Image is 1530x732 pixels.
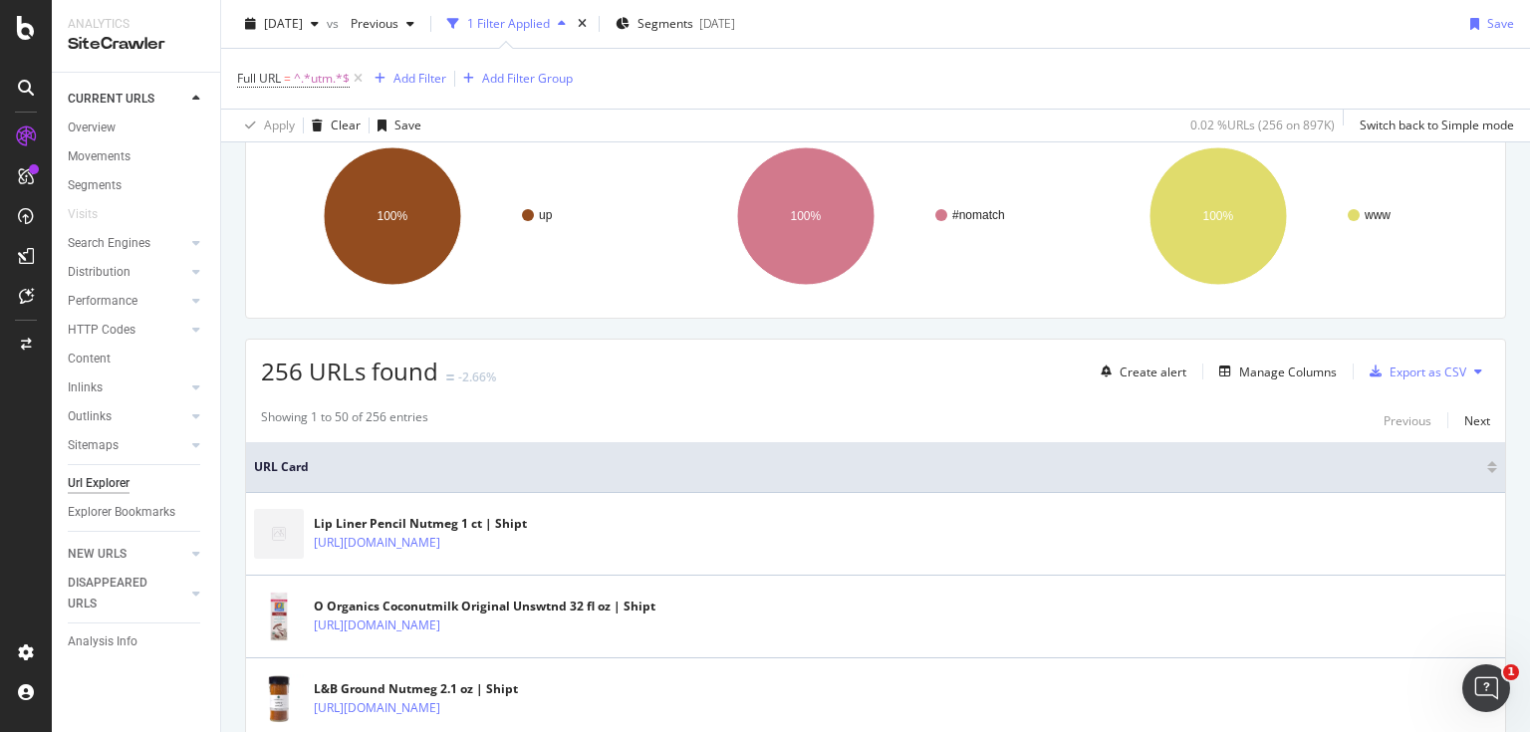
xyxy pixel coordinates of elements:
[261,129,660,303] svg: A chart.
[68,291,186,312] a: Performance
[1462,8,1514,40] button: Save
[1093,356,1186,387] button: Create alert
[467,15,550,32] div: 1 Filter Applied
[68,406,186,427] a: Outlinks
[68,502,206,523] a: Explorer Bookmarks
[327,15,343,32] span: vs
[1203,209,1234,223] text: 100%
[68,377,103,398] div: Inlinks
[68,175,206,196] a: Segments
[1464,412,1490,429] div: Next
[574,14,591,34] div: times
[1390,364,1466,380] div: Export as CSV
[378,209,408,223] text: 100%
[1384,412,1431,429] div: Previous
[68,233,150,254] div: Search Engines
[1384,408,1431,432] button: Previous
[455,67,573,91] button: Add Filter Group
[439,8,574,40] button: 1 Filter Applied
[68,631,206,652] a: Analysis Info
[304,110,361,141] button: Clear
[1190,117,1335,133] div: 0.02 % URLs ( 256 on 897K )
[68,573,186,614] a: DISAPPEARED URLS
[699,15,735,32] div: [DATE]
[68,291,137,312] div: Performance
[394,117,421,133] div: Save
[68,16,204,33] div: Analytics
[637,15,693,32] span: Segments
[393,70,446,87] div: Add Filter
[68,631,137,652] div: Analysis Info
[237,70,281,87] span: Full URL
[1120,364,1186,380] div: Create alert
[68,89,186,110] a: CURRENT URLS
[539,208,553,222] text: up
[254,458,1482,476] span: URL Card
[68,435,186,456] a: Sitemaps
[237,8,327,40] button: [DATE]
[254,674,304,724] img: main image
[68,544,186,565] a: NEW URLS
[370,110,421,141] button: Save
[482,70,573,87] div: Add Filter Group
[314,680,527,698] div: L&B Ground Nutmeg 2.1 oz | Shipt
[314,598,655,615] div: O Organics Coconutmilk Original Unswtnd 32 fl oz | Shipt
[331,117,361,133] div: Clear
[314,515,527,533] div: Lip Liner Pencil Nutmeg 1 ct | Shipt
[68,473,206,494] a: Url Explorer
[343,15,398,32] span: Previous
[68,573,168,614] div: DISAPPEARED URLS
[68,349,206,369] a: Content
[68,89,154,110] div: CURRENT URLS
[314,615,440,635] a: [URL][DOMAIN_NAME]
[1462,664,1510,712] iframe: Intercom live chat
[68,502,175,523] div: Explorer Bookmarks
[68,262,130,283] div: Distribution
[68,146,130,167] div: Movements
[458,368,496,385] div: -2.66%
[68,233,186,254] a: Search Engines
[68,406,112,427] div: Outlinks
[68,118,206,138] a: Overview
[314,533,440,553] a: [URL][DOMAIN_NAME]
[1364,208,1391,222] text: www
[254,592,304,641] img: main image
[237,110,295,141] button: Apply
[367,67,446,91] button: Add Filter
[68,204,98,225] div: Visits
[261,355,438,387] span: 256 URLs found
[68,473,129,494] div: Url Explorer
[952,208,1005,222] text: #nomatch
[68,377,186,398] a: Inlinks
[68,544,127,565] div: NEW URLS
[1360,117,1514,133] div: Switch back to Simple mode
[68,33,204,56] div: SiteCrawler
[261,408,428,432] div: Showing 1 to 50 of 256 entries
[314,698,440,718] a: [URL][DOMAIN_NAME]
[68,118,116,138] div: Overview
[68,320,135,341] div: HTTP Codes
[1362,356,1466,387] button: Export as CSV
[68,262,186,283] a: Distribution
[446,374,454,380] img: Equal
[1239,364,1337,380] div: Manage Columns
[790,209,821,223] text: 100%
[1352,110,1514,141] button: Switch back to Simple mode
[284,70,291,87] span: =
[264,117,295,133] div: Apply
[608,8,743,40] button: Segments[DATE]
[1087,129,1486,303] svg: A chart.
[1487,15,1514,32] div: Save
[68,349,111,369] div: Content
[254,509,304,559] img: main image
[68,204,118,225] a: Visits
[68,146,206,167] a: Movements
[1464,408,1490,432] button: Next
[68,435,119,456] div: Sitemaps
[674,129,1074,303] svg: A chart.
[343,8,422,40] button: Previous
[68,175,122,196] div: Segments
